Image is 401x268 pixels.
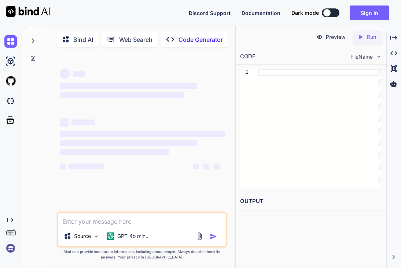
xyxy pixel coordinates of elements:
p: Bind AI [73,35,93,44]
span: ‌ [214,164,220,169]
span: ‌ [193,164,199,169]
button: Sign in [350,5,389,20]
button: Discord Support [189,9,231,17]
span: ‌ [60,131,225,137]
img: Pick Models [93,233,99,239]
img: darkCloudIdeIcon [4,95,17,107]
span: ‌ [69,164,104,169]
span: Dark mode [291,9,319,16]
span: FileName [350,53,373,60]
span: Discord Support [189,10,231,16]
img: chevron down [376,54,382,60]
span: ‌ [60,69,70,79]
span: ‌ [60,118,69,127]
img: githubLight [4,75,17,87]
img: attachment [195,232,204,241]
img: ai-studio [4,55,17,67]
button: Documentation [242,9,280,17]
div: 1 [240,69,249,76]
img: signin [4,242,17,254]
span: ‌ [73,71,85,77]
p: Web Search [119,35,152,44]
p: Run [367,33,376,41]
p: GPT-4o min.. [117,232,148,240]
p: Source [74,232,91,240]
div: CODE [240,52,255,61]
span: Documentation [242,10,280,16]
span: ‌ [60,140,197,146]
img: GPT-4o mini [107,232,114,240]
span: ‌ [60,92,184,98]
img: icon [210,233,217,240]
p: Code Generator [179,35,223,44]
span: ‌ [60,149,169,155]
span: ‌ [71,120,95,125]
p: Preview [326,33,346,41]
img: preview [316,34,323,40]
h2: OUTPUT [236,193,386,210]
img: chat [4,35,17,48]
span: ‌ [203,164,209,169]
p: Bind can provide inaccurate information, including about people. Always double-check its answers.... [57,249,227,260]
img: Bind AI [6,6,50,17]
span: ‌ [60,83,197,89]
span: ‌ [60,164,66,169]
